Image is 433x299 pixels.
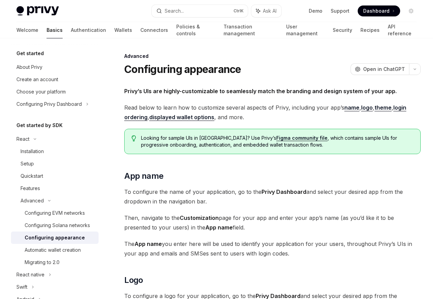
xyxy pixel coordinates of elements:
a: Choose your platform [11,86,99,98]
a: theme [374,104,392,111]
strong: App name [135,240,162,247]
a: Recipes [360,22,380,38]
strong: Privy’s UIs are highly-customizable to seamlessly match the branding and design system of your app. [124,88,397,95]
a: Configuring Solana networks [11,219,99,232]
a: Authentication [71,22,106,38]
a: Basics [47,22,63,38]
div: React native [16,271,44,279]
a: About Privy [11,61,99,73]
span: Open in ChatGPT [363,66,405,73]
a: Welcome [16,22,38,38]
img: light logo [16,6,59,16]
div: React [16,135,29,143]
div: About Privy [16,63,42,71]
div: Advanced [124,53,421,60]
a: Policies & controls [176,22,215,38]
span: Dashboard [363,8,390,14]
div: Automatic wallet creation [25,246,81,254]
a: Dashboard [358,5,400,16]
div: Setup [21,160,34,168]
div: Quickstart [21,172,43,180]
button: Ask AI [251,5,281,17]
span: Logo [124,275,143,286]
span: To configure the name of your application, go to the and select your desired app from the dropdow... [124,187,421,206]
div: Configuring Privy Dashboard [16,100,82,108]
h5: Get started by SDK [16,121,63,129]
a: logo [361,104,373,111]
div: Features [21,184,40,192]
button: Open in ChatGPT [351,63,409,75]
div: Configuring Solana networks [25,221,90,229]
strong: Customization [180,214,219,221]
a: Figma community file [276,135,328,141]
a: name [344,104,359,111]
div: Advanced [21,197,44,205]
strong: Privy Dashboard [262,188,306,195]
a: Automatic wallet creation [11,244,99,256]
a: Configuring EVM networks [11,207,99,219]
span: Read below to learn how to customize several aspects of Privy, including your app’s , , , , , and... [124,103,421,122]
div: Swift [16,283,27,291]
span: Ctrl K [233,8,244,14]
a: User management [286,22,325,38]
span: App name [124,171,163,182]
a: Setup [11,158,99,170]
span: Ask AI [263,8,277,14]
a: Security [333,22,352,38]
button: Toggle dark mode [406,5,417,16]
a: Configuring appearance [11,232,99,244]
a: Quickstart [11,170,99,182]
a: Create an account [11,73,99,86]
div: Choose your platform [16,88,66,96]
a: Wallets [114,22,132,38]
button: Search...CtrlK [152,5,248,17]
span: Looking for sample UIs in [GEOGRAPHIC_DATA]? Use Privy’s , which contains sample UIs for progress... [141,135,413,148]
strong: App name [205,224,233,231]
a: Transaction management [224,22,278,38]
span: The you enter here will be used to identify your application for your users, throughout Privy’s U... [124,239,421,258]
svg: Tip [131,135,136,141]
span: Then, navigate to the page for your app and enter your app’s name (as you’d like it to be present... [124,213,421,232]
div: Search... [165,7,184,15]
div: Create an account [16,75,58,84]
a: API reference [388,22,417,38]
div: Configuring EVM networks [25,209,85,217]
a: displayed wallet options [149,114,214,121]
div: Migrating to 2.0 [25,258,60,266]
a: Connectors [140,22,168,38]
a: Migrating to 2.0 [11,256,99,269]
a: Support [331,8,349,14]
h5: Get started [16,49,44,58]
a: Installation [11,145,99,158]
h1: Configuring appearance [124,63,241,75]
a: Features [11,182,99,195]
a: Demo [309,8,322,14]
div: Installation [21,147,44,155]
div: Configuring appearance [25,234,85,242]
